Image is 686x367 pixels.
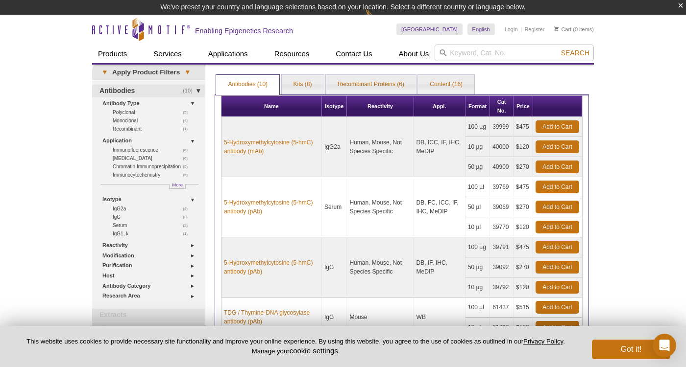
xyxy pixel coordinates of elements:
[113,171,193,179] a: (5)Immunocytochemistry
[269,45,316,63] a: Resources
[536,261,579,274] a: Add to Cart
[183,85,198,97] span: (10)
[347,177,414,237] td: Human, Mouse, Not Species Specific
[514,298,533,318] td: $515
[490,257,514,277] td: 39092
[172,181,183,189] span: More
[183,154,193,162] span: (6)
[183,205,193,213] span: (4)
[330,45,378,63] a: Contact Us
[322,177,347,237] td: Serum
[536,321,579,334] a: Add to Cart
[514,217,533,237] td: $120
[183,146,193,154] span: (6)
[180,68,195,77] span: ▾
[490,117,514,137] td: 39999
[465,318,490,338] td: 10 µl
[467,23,495,35] a: English
[536,140,579,153] a: Add to Cart
[322,96,347,117] th: Isotype
[322,237,347,298] td: IgG
[113,116,193,125] a: (4)Monoclonal
[465,137,490,157] td: 10 µg
[490,237,514,257] td: 39791
[113,213,193,221] a: (3)IgG
[514,277,533,298] td: $120
[514,197,533,217] td: $270
[490,177,514,197] td: 39769
[347,117,414,177] td: Human, Mouse, Not Species Specific
[414,117,465,177] td: DB, ICC, IF, IHC, MeDIP
[113,162,193,171] a: (5)Chromatin Immunoprecipitation
[92,45,133,63] a: Products
[183,116,193,125] span: (4)
[202,45,254,63] a: Applications
[514,257,533,277] td: $270
[347,237,414,298] td: Human, Mouse, Not Species Specific
[514,177,533,197] td: $475
[92,65,205,80] a: ▾Apply Product Filters▾
[465,217,490,237] td: 10 µl
[113,154,193,162] a: (6)[MEDICAL_DATA]
[102,281,199,291] a: Antibody Category
[102,240,199,251] a: Reactivity
[490,96,514,117] th: Cat No.
[514,237,533,257] td: $475
[216,75,279,94] a: Antibodies (10)
[536,241,579,253] a: Add to Cart
[514,117,533,137] td: $475
[183,229,193,238] span: (1)
[113,125,193,133] a: (1)Recombinant
[97,68,112,77] span: ▾
[536,301,579,314] a: Add to Cart
[113,146,193,154] a: (6)Immunofluorescence
[183,108,193,116] span: (5)
[183,125,193,133] span: (1)
[536,181,579,193] a: Add to Cart
[465,277,490,298] td: 10 µg
[414,237,465,298] td: DB, IF, IHC, MeDIP
[490,157,514,177] td: 40900
[490,277,514,298] td: 39792
[102,251,199,261] a: Modification
[183,213,193,221] span: (3)
[414,177,465,237] td: DB, FC, ICC, IF, IHC, MeDIP
[514,157,533,177] td: $270
[102,98,199,109] a: Antibody Type
[465,237,490,257] td: 100 µg
[592,340,670,359] button: Got it!
[514,96,533,117] th: Price
[224,198,319,216] a: 5-Hydroxymethylcytosine (5-hmC) antibody (pAb)
[169,184,186,189] a: More
[490,137,514,157] td: 40000
[523,338,563,345] a: Privacy Policy
[465,298,490,318] td: 100 µl
[490,217,514,237] td: 39770
[322,298,347,338] td: IgG
[102,271,199,281] a: Host
[536,161,579,173] a: Add to Cart
[465,96,490,117] th: Format
[290,346,338,355] button: cookie settings
[465,157,490,177] td: 50 µg
[536,221,579,233] a: Add to Cart
[653,334,676,357] div: Open Intercom Messenger
[414,298,465,338] td: WB
[414,96,465,117] th: Appl.
[183,162,193,171] span: (5)
[554,26,571,33] a: Cart
[195,26,293,35] h2: Enabling Epigenetics Research
[465,177,490,197] td: 100 µl
[183,221,193,229] span: (2)
[435,45,594,61] input: Keyword, Cat. No.
[102,260,199,271] a: Purification
[347,96,414,117] th: Reactivity
[365,7,391,30] img: Change Here
[558,48,592,57] button: Search
[490,197,514,217] td: 39069
[224,308,319,326] a: TDG / Thymine-DNA glycosylase antibody (pAb)
[396,23,463,35] a: [GEOGRAPHIC_DATA]
[113,205,193,213] a: (4)IgG2a
[465,197,490,217] td: 50 µl
[102,291,199,301] a: Research Area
